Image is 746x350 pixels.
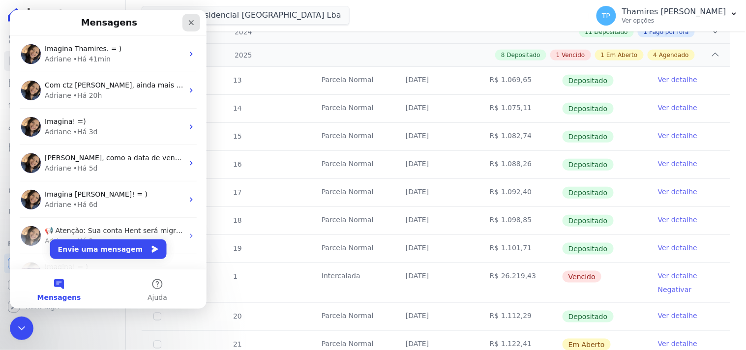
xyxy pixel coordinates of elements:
a: Clientes [4,116,121,136]
span: Imagina! =) [35,108,76,116]
span: Vencido [563,271,601,283]
td: Parcela Normal [310,95,394,122]
span: Com ctz [PERSON_NAME], ainda mais pelo valor alto. =) [35,71,229,79]
div: • Há 5d [63,153,88,164]
td: R$ 1.092,40 [478,179,562,206]
a: Minha Carteira [4,138,121,157]
span: Depositado [563,215,614,227]
td: Parcela Normal [310,67,394,94]
iframe: Intercom live chat [10,10,207,309]
a: Ver detalhe [658,271,697,281]
a: Ver detalhe [658,339,697,349]
span: 4 [654,51,657,59]
span: 13 [232,76,242,84]
td: [DATE] [394,235,478,262]
span: 16 [232,160,242,168]
td: [DATE] [394,303,478,330]
a: Negativar [658,286,692,293]
td: Intercalada [310,263,394,302]
button: Edíficio Residencial [GEOGRAPHIC_DATA] Lba [142,6,350,25]
span: Depositado [563,103,614,115]
img: Profile image for Adriane [11,34,31,54]
span: Depositado [563,311,614,322]
a: Visão Geral [4,29,121,49]
img: Profile image for Adriane [11,216,31,236]
div: Adriane [35,81,61,91]
td: [DATE] [394,123,478,150]
button: Envie uma mensagem [40,230,157,249]
div: • Há 20h [63,81,92,91]
a: Transferências [4,159,121,179]
span: 1 [601,51,605,59]
td: [DATE] [394,263,478,302]
div: • Há 2sem [63,226,98,236]
p: Ver opções [622,17,726,25]
a: Ver detalhe [658,243,697,253]
span: 20 [232,312,242,320]
span: Mensagens [28,284,71,291]
div: • Há 6d [63,190,88,200]
a: Lotes [4,94,121,114]
span: 1 [232,272,238,280]
span: Vencido [562,51,585,59]
a: Ver detalhe [658,131,697,141]
span: Ajuda [138,284,157,291]
span: Imagina! = ) [35,253,78,261]
span: 18 [232,216,242,224]
span: 1 [556,51,560,59]
a: Negativação [4,203,121,222]
td: R$ 1.082,74 [478,123,562,150]
td: Parcela Normal [310,303,394,330]
td: Parcela Normal [310,151,394,178]
iframe: Intercom live chat [10,317,33,340]
span: 21 [232,340,242,348]
a: Ver detalhe [658,311,697,321]
div: Adriane [35,153,61,164]
td: R$ 1.101,71 [478,235,562,262]
td: Parcela Normal [310,123,394,150]
td: Parcela Normal [310,179,394,206]
div: • Há 41min [63,44,101,55]
div: • Há 3d [63,117,88,127]
td: Parcela Normal [310,235,394,262]
span: Depositado [563,75,614,87]
span: 11 [585,28,593,36]
td: R$ 1.069,65 [478,67,562,94]
span: Depositado [563,131,614,143]
span: Depositado [507,51,540,59]
a: Ver detalhe [658,187,697,197]
div: Adriane [35,117,61,127]
span: Depositado [563,243,614,255]
input: default [153,341,161,349]
img: Profile image for Adriane [11,253,31,272]
a: Crédito [4,181,121,201]
td: R$ 1.098,85 [478,207,562,234]
img: Profile image for Adriane [11,180,31,200]
td: [DATE] [394,207,478,234]
span: Imagina [PERSON_NAME]! = ) [35,180,138,188]
div: Adriane [35,226,61,236]
span: 15 [232,132,242,140]
span: Pago por fora [650,28,689,36]
button: TP Thamires [PERSON_NAME] Ver opções [589,2,746,29]
span: 14 [232,104,242,112]
a: Ver detalhe [658,103,697,113]
span: Depositado [563,187,614,199]
span: Depositado [595,28,628,36]
td: [DATE] [394,151,478,178]
p: Thamires [PERSON_NAME] [622,7,726,17]
img: Profile image for Adriane [11,107,31,127]
td: [DATE] [394,95,478,122]
input: Só é possível selecionar pagamentos em aberto [153,313,161,321]
div: Plataformas [8,238,118,250]
span: 19 [232,244,242,252]
span: 1 [644,28,648,36]
img: Profile image for Adriane [11,144,31,163]
button: Ajuda [98,260,197,299]
td: R$ 26.219,43 [478,263,562,302]
td: R$ 1.112,29 [478,303,562,330]
span: Depositado [563,159,614,171]
span: 17 [232,188,242,196]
